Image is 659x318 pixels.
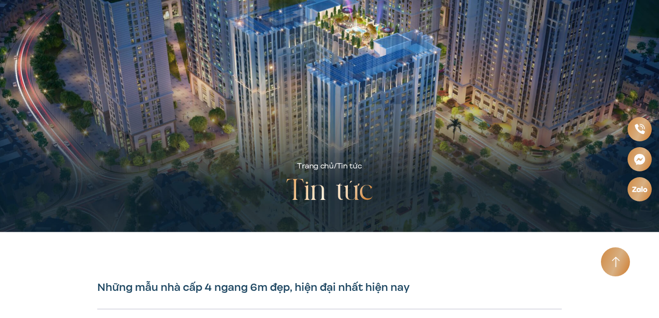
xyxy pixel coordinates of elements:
[286,172,373,211] h2: Tin tức
[612,257,620,268] img: Arrow icon
[633,123,645,136] img: Phone icon
[97,281,562,294] h1: Những mẫu nhà cấp 4 ngang 6m đẹp, hiện đại nhất hiện nay
[337,161,362,171] span: Tin tức
[297,161,333,171] a: Trang chủ
[631,184,648,194] img: Zalo icon
[633,152,647,167] img: Messenger icon
[297,161,361,172] div: /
